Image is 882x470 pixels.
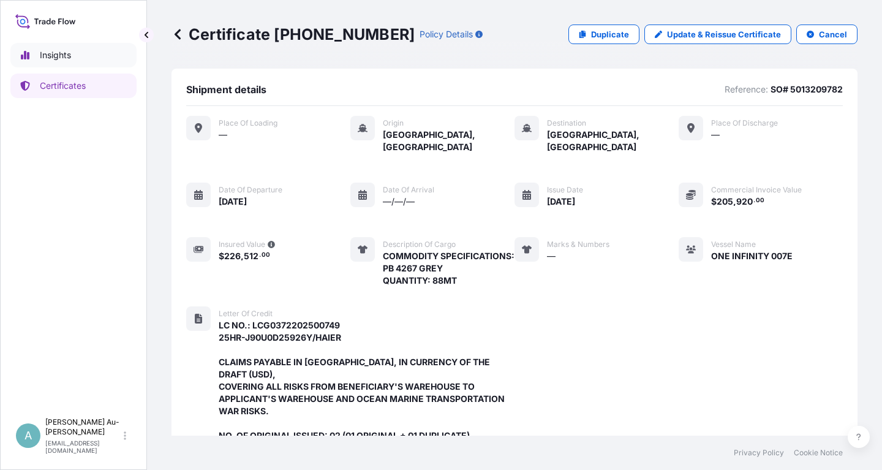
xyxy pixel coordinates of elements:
p: Certificate [PHONE_NUMBER] [171,25,415,44]
a: Update & Reissue Certificate [644,25,791,44]
span: Shipment details [186,83,266,96]
p: Duplicate [591,28,629,40]
span: Date of arrival [383,185,434,195]
a: Privacy Policy [734,448,784,458]
span: 205 [717,197,733,206]
p: Certificates [40,80,86,92]
span: ONE INFINITY 007E [711,250,793,262]
span: LC NO.: LCG0372202500749 25HR-J90U0D25926Y/HAIER CLAIMS PAYABLE IN [GEOGRAPHIC_DATA], IN CURRENCY... [219,319,514,442]
span: [DATE] [219,195,247,208]
p: [EMAIL_ADDRESS][DOMAIN_NAME] [45,439,121,454]
span: . [259,253,261,257]
span: Place of Loading [219,118,277,128]
p: Insights [40,49,71,61]
p: [PERSON_NAME] Au-[PERSON_NAME] [45,417,121,437]
p: Update & Reissue Certificate [667,28,781,40]
span: Description of cargo [383,240,456,249]
span: $ [711,197,717,206]
span: 00 [262,253,270,257]
span: [GEOGRAPHIC_DATA], [GEOGRAPHIC_DATA] [383,129,514,153]
span: Vessel Name [711,240,756,249]
span: COMMODITY SPECIFICATIONS: PB 4267 GREY QUANTITY: 88MT [383,250,514,287]
span: $ [219,252,224,260]
span: 512 [244,252,258,260]
span: A [24,430,32,442]
span: 226 [224,252,241,260]
span: — [547,250,556,262]
span: Destination [547,118,586,128]
a: Duplicate [568,25,639,44]
span: . [753,199,755,203]
span: , [733,197,736,206]
span: Insured Value [219,240,265,249]
span: — [711,129,720,141]
a: Certificates [10,74,137,98]
span: [GEOGRAPHIC_DATA], [GEOGRAPHIC_DATA] [547,129,679,153]
span: Issue Date [547,185,583,195]
a: Cookie Notice [794,448,843,458]
span: Marks & Numbers [547,240,609,249]
a: Insights [10,43,137,67]
span: 920 [736,197,753,206]
button: Cancel [796,25,858,44]
span: Commercial Invoice Value [711,185,802,195]
span: Letter of Credit [219,309,273,319]
p: Policy Details [420,28,473,40]
p: Reference: [725,83,768,96]
span: [DATE] [547,195,575,208]
span: —/—/— [383,195,415,208]
p: SO# 5013209782 [771,83,843,96]
span: Date of departure [219,185,282,195]
span: — [219,129,227,141]
span: Place of discharge [711,118,778,128]
span: 00 [756,199,764,203]
span: Origin [383,118,404,128]
span: , [241,252,244,260]
p: Cancel [819,28,847,40]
